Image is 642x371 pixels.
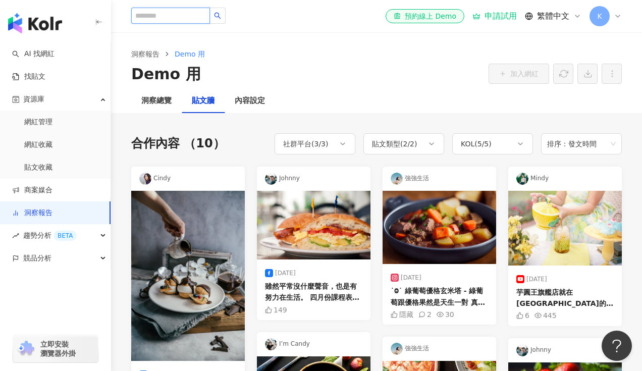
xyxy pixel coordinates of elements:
img: post-image [383,191,496,264]
img: post-image [508,191,622,266]
div: [DATE] [265,269,296,277]
span: 繁體中文 [537,11,569,22]
a: 網紅收藏 [24,140,52,150]
div: [DATE] [391,274,421,282]
div: ˙Ⱉ˙ 綠葡萄優格玄米塔 - 綠葡萄跟優格果然是天生一對 真的不管做幾次都還是好喜歡(⸝⸝ᵒ̴̶̷ ·̫ ᵒ̴̶̷⸝⸝) ♡ [391,285,488,308]
img: KOL Avatar [391,173,403,185]
a: chrome extension立即安裝 瀏覽器外掛 [13,335,98,362]
div: 149 [265,306,287,314]
div: 2 [418,310,432,319]
div: 貼文類型 ( 2 / 2 ) [372,138,417,150]
img: logo [8,13,62,33]
span: 排序：發文時間 [547,134,616,153]
div: 6 [516,311,529,320]
a: 申請試用 [472,11,517,21]
span: 競品分析 [23,247,51,270]
img: KOL Avatar [516,344,528,356]
img: KOL Avatar [139,173,151,185]
a: 網紅管理 [24,117,52,127]
a: 洞察報告 [129,48,162,60]
span: 趨勢分析 [23,224,77,247]
div: Demo 用 [131,64,201,85]
img: KOL Avatar [516,173,528,185]
div: 貼文牆 [192,95,215,107]
a: 商案媒合 [12,185,52,195]
div: 芋圓王旗艦店就在[GEOGRAPHIC_DATA]的旁邊， 先到公園走走、泡泡腳， 再來吃甜點，休閒放鬆的好行程❤️ [516,287,614,309]
div: Cindy [131,167,245,191]
div: Johnny [508,338,622,362]
img: chrome extension [16,341,36,357]
div: 內容設定 [235,95,265,107]
div: I’m Candy [257,332,370,356]
img: KOL Avatar [265,338,277,350]
a: searchAI 找網紅 [12,49,55,59]
span: Demo 用 [175,50,205,58]
img: post-image [257,191,370,259]
div: 洞察總覽 [141,95,172,107]
div: 雖然平常沒什麼聲音，也是有努力在生活。 四月份課程表｜ 《主廚經典派實作課》 《基礎甜點示範課》 [265,281,362,303]
iframe: Help Scout Beacon - Open [602,331,632,361]
div: 445 [534,311,557,320]
div: KOL ( 5 / 5 ) [461,138,492,150]
img: KOL Avatar [391,343,403,355]
div: 30 [437,310,454,319]
div: 社群平台 ( 3 / 3 ) [283,138,329,150]
button: 加入網紅 [489,64,549,84]
span: K [597,11,602,22]
div: 合作內容 （10） [131,135,225,152]
div: 隱藏 [391,310,413,319]
img: KOL Avatar [265,173,277,185]
div: [DATE] [516,275,547,283]
span: rise [12,232,19,239]
div: Johnny [257,167,370,191]
div: 強強生活 [383,167,496,191]
div: 強強生活 [383,337,496,361]
div: Mindy [508,167,622,191]
span: search [214,12,221,19]
a: 找貼文 [12,72,45,82]
span: 資源庫 [23,88,44,111]
a: 貼文收藏 [24,163,52,173]
img: post-image [131,191,245,361]
a: 預約線上 Demo [386,9,464,23]
div: 預約線上 Demo [394,11,456,21]
div: BETA [54,231,77,241]
a: 洞察報告 [12,208,52,218]
span: 立即安裝 瀏覽器外掛 [40,340,76,358]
